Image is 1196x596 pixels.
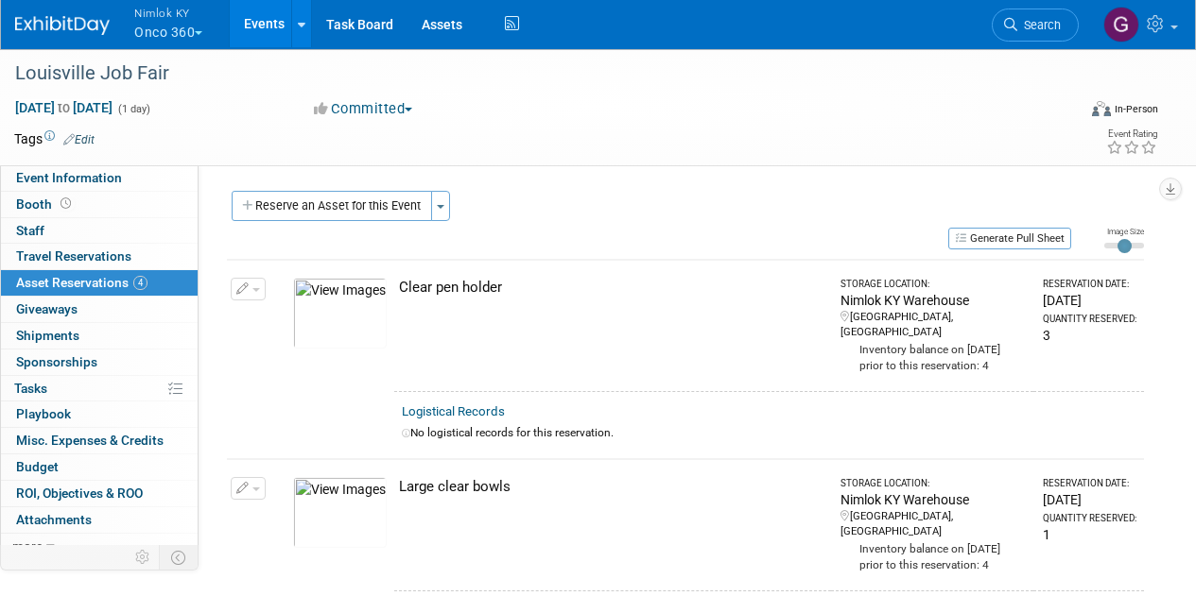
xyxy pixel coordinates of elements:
[1,297,198,322] a: Giveaways
[1043,278,1136,291] div: Reservation Date:
[1,507,198,533] a: Attachments
[1106,129,1157,139] div: Event Rating
[63,133,95,146] a: Edit
[841,477,1026,490] div: Storage Location:
[16,433,164,448] span: Misc. Expenses & Credits
[841,310,1026,340] div: [GEOGRAPHIC_DATA], [GEOGRAPHIC_DATA]
[402,425,1136,441] div: No logistical records for this reservation.
[16,275,147,290] span: Asset Reservations
[9,57,1061,91] div: Louisville Job Fair
[55,100,73,115] span: to
[841,490,1026,509] div: Nimlok KY Warehouse
[1043,313,1136,326] div: Quantity Reserved:
[232,191,432,221] button: Reserve an Asset for this Event
[1,481,198,506] a: ROI, Objectives & ROO
[134,3,202,23] span: Nimlok KY
[16,223,44,238] span: Staff
[160,545,199,570] td: Toggle Event Tabs
[1043,512,1136,525] div: Quantity Reserved:
[841,340,1026,374] div: Inventory balance on [DATE] prior to this reservation: 4
[16,196,75,212] span: Booth
[14,99,113,116] span: [DATE] [DATE]
[1,376,198,401] a: Tasks
[1,218,198,244] a: Staff
[307,99,420,119] button: Committed
[1043,326,1136,345] div: 3
[1092,101,1111,116] img: Format-Inperson.png
[293,477,387,548] img: View Images
[16,170,122,185] span: Event Information
[1104,226,1144,237] div: Image Size
[402,404,505,418] a: Logistical Records
[1,349,198,375] a: Sponsorships
[1043,291,1136,310] div: [DATE]
[12,538,43,553] span: more
[1,428,198,453] a: Misc. Expenses & Credits
[16,512,92,527] span: Attachments
[16,248,131,264] span: Travel Reservations
[841,509,1026,539] div: [GEOGRAPHIC_DATA], [GEOGRAPHIC_DATA]
[991,98,1158,127] div: Event Format
[14,381,47,396] span: Tasks
[14,129,95,148] td: Tags
[841,291,1026,310] div: Nimlok KY Warehouse
[15,16,110,35] img: ExhibitDay
[399,278,823,298] div: Clear pen holder
[1103,7,1139,43] img: Gwendalyn Bauer
[1,401,198,427] a: Playbook
[1,323,198,349] a: Shipments
[1,192,198,217] a: Booth
[16,485,143,501] span: ROI, Objectives & ROO
[16,406,71,421] span: Playbook
[1,244,198,269] a: Travel Reservations
[16,301,78,316] span: Giveaways
[1043,525,1136,544] div: 1
[992,9,1079,42] a: Search
[133,276,147,290] span: 4
[16,328,79,343] span: Shipments
[1114,102,1158,116] div: In-Person
[841,539,1026,573] div: Inventory balance on [DATE] prior to this reservation: 4
[16,354,97,369] span: Sponsorships
[16,459,59,474] span: Budget
[127,545,160,570] td: Personalize Event Tab Strip
[1043,477,1136,490] div: Reservation Date:
[1,454,198,480] a: Budget
[1,165,198,191] a: Event Information
[1,534,198,559] a: more
[1043,490,1136,509] div: [DATE]
[116,103,150,115] span: (1 day)
[57,196,75,211] span: Booth not reserved yet
[948,228,1071,249] button: Generate Pull Sheet
[293,278,387,349] img: View Images
[1017,18,1061,32] span: Search
[399,477,823,497] div: Large clear bowls
[841,278,1026,291] div: Storage Location:
[1,270,198,296] a: Asset Reservations4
